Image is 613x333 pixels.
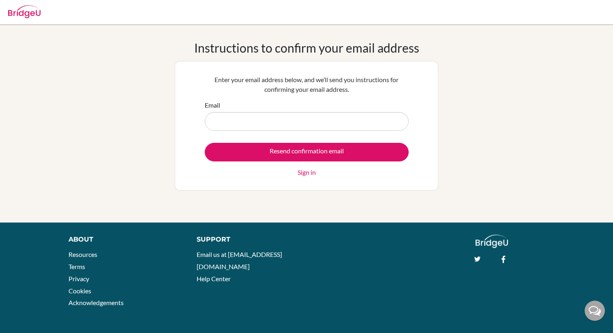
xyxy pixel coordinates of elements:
a: Email us at [EMAIL_ADDRESS][DOMAIN_NAME] [197,250,282,270]
label: Email [205,100,220,110]
a: Privacy [69,275,89,282]
a: Resources [69,250,97,258]
input: Resend confirmation email [205,143,409,161]
div: Support [197,235,298,244]
img: Bridge-U [8,5,41,18]
p: Enter your email address below, and we’ll send you instructions for confirming your email address. [205,75,409,94]
a: Sign in [298,168,316,177]
h1: Instructions to confirm your email address [194,40,419,55]
a: Help Center [197,275,231,282]
div: About [69,235,178,244]
a: Terms [69,263,85,270]
a: Acknowledgements [69,299,124,306]
img: logo_white@2x-f4f0deed5e89b7ecb1c2cc34c3e3d731f90f0f143d5ea2071677605dd97b5244.png [476,235,508,248]
a: Cookies [69,287,91,295]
